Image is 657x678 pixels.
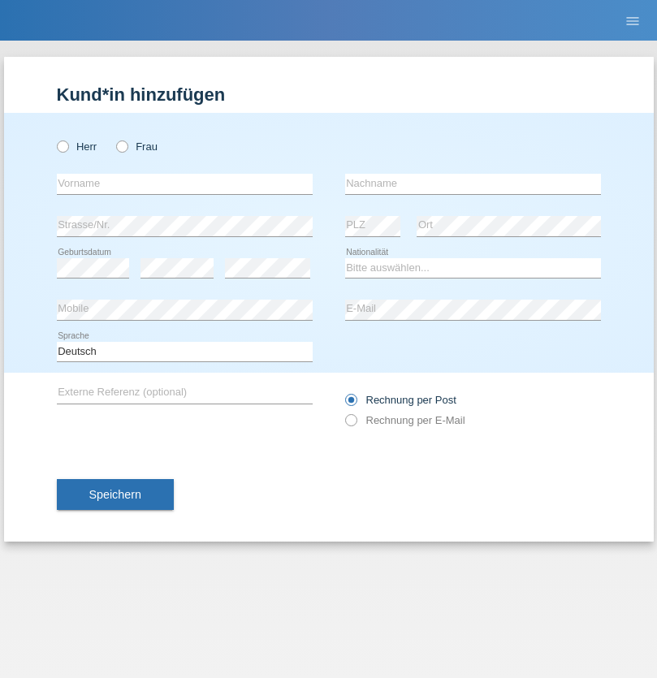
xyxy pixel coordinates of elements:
span: Speichern [89,488,141,501]
label: Frau [116,140,158,153]
label: Herr [57,140,97,153]
label: Rechnung per Post [345,394,456,406]
a: menu [616,15,649,25]
input: Frau [116,140,127,151]
input: Rechnung per E-Mail [345,414,356,434]
input: Herr [57,140,67,151]
i: menu [625,13,641,29]
button: Speichern [57,479,174,510]
label: Rechnung per E-Mail [345,414,465,426]
input: Rechnung per Post [345,394,356,414]
h1: Kund*in hinzufügen [57,84,601,105]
